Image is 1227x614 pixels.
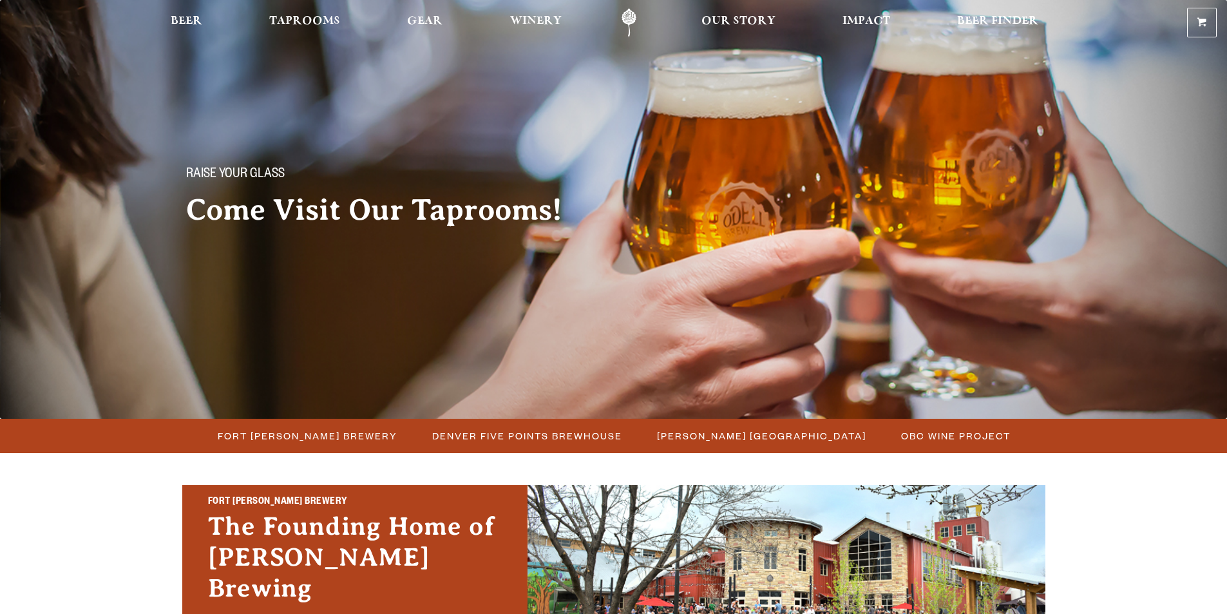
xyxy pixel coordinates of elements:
[605,8,653,37] a: Odell Home
[693,8,784,37] a: Our Story
[701,16,775,26] span: Our Story
[893,427,1017,445] a: OBC Wine Project
[186,167,285,184] span: Raise your glass
[842,16,890,26] span: Impact
[957,16,1038,26] span: Beer Finder
[210,427,404,445] a: Fort [PERSON_NAME] Brewery
[432,427,622,445] span: Denver Five Points Brewhouse
[218,427,397,445] span: Fort [PERSON_NAME] Brewery
[901,427,1011,445] span: OBC Wine Project
[424,427,629,445] a: Denver Five Points Brewhouse
[510,16,562,26] span: Winery
[269,16,340,26] span: Taprooms
[502,8,570,37] a: Winery
[407,16,442,26] span: Gear
[657,427,866,445] span: [PERSON_NAME] [GEOGRAPHIC_DATA]
[949,8,1047,37] a: Beer Finder
[834,8,899,37] a: Impact
[162,8,211,37] a: Beer
[649,427,873,445] a: [PERSON_NAME] [GEOGRAPHIC_DATA]
[261,8,348,37] a: Taprooms
[208,494,502,511] h2: Fort [PERSON_NAME] Brewery
[171,16,202,26] span: Beer
[186,194,588,226] h2: Come Visit Our Taprooms!
[399,8,451,37] a: Gear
